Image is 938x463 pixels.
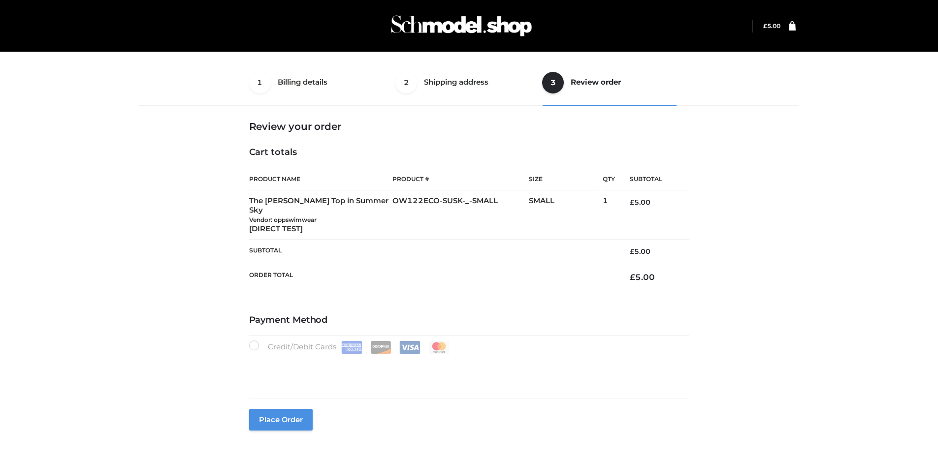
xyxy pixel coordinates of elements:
th: Product # [392,168,529,190]
img: Visa [399,341,420,354]
img: Discover [370,341,391,354]
bdi: 5.00 [630,272,655,282]
img: Mastercard [428,341,450,354]
iframe: Secure payment input frame [247,352,687,388]
td: The [PERSON_NAME] Top in Summer Sky [DIRECT TEST] [249,190,393,240]
h3: Review your order [249,121,689,132]
th: Subtotal [615,168,689,190]
th: Product Name [249,168,393,190]
h4: Payment Method [249,315,689,326]
span: £ [630,198,634,207]
small: Vendor: oppswimwear [249,216,317,223]
span: £ [763,22,767,30]
th: Order Total [249,264,615,290]
th: Subtotal [249,240,615,264]
th: Qty [603,168,615,190]
h4: Cart totals [249,147,689,158]
span: £ [630,272,635,282]
img: Amex [341,341,362,354]
td: SMALL [529,190,603,240]
td: 1 [603,190,615,240]
bdi: 5.00 [630,247,650,256]
th: Size [529,168,598,190]
td: OW122ECO-SUSK-_-SMALL [392,190,529,240]
a: £5.00 [763,22,780,30]
bdi: 5.00 [763,22,780,30]
img: Schmodel Admin 964 [388,6,535,45]
bdi: 5.00 [630,198,650,207]
button: Place order [249,409,313,431]
label: Credit/Debit Cards [249,340,451,354]
span: £ [630,247,634,256]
